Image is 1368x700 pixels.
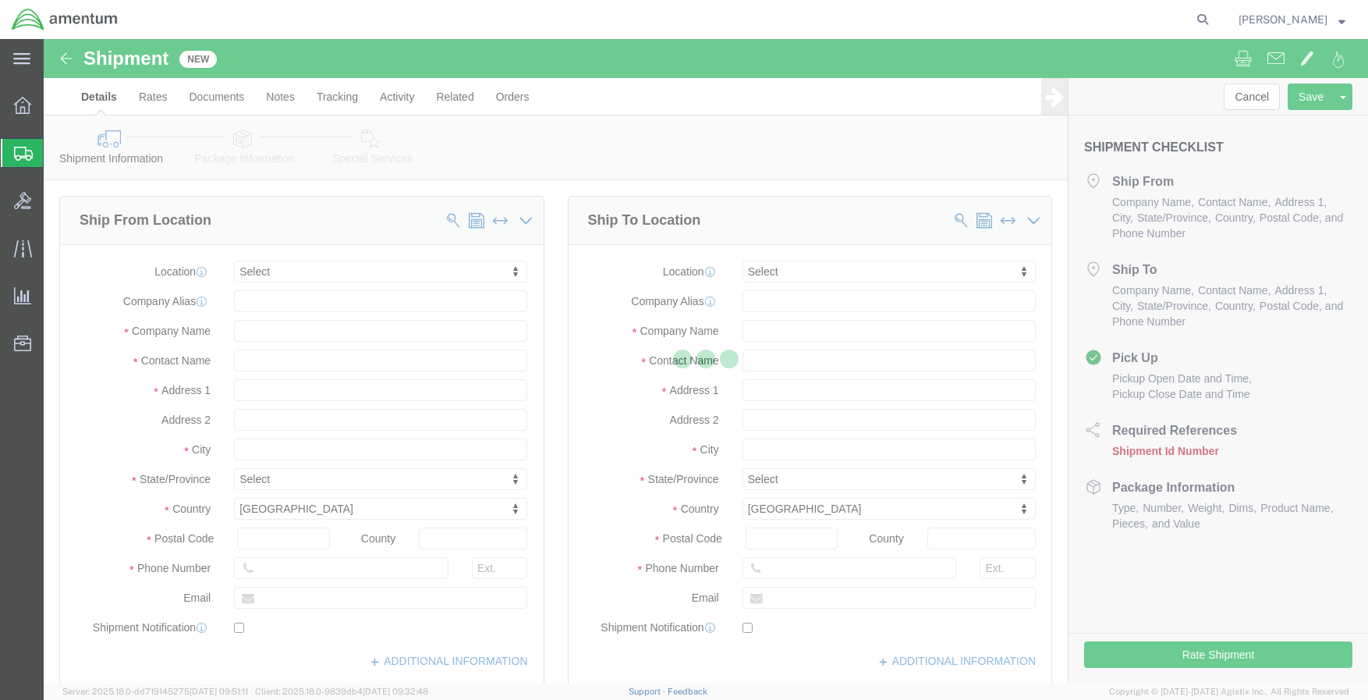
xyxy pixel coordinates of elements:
[668,687,707,696] a: Feedback
[255,687,428,696] span: Client: 2025.18.0-9839db4
[190,687,248,696] span: [DATE] 09:51:11
[62,687,248,696] span: Server: 2025.18.0-dd719145275
[1239,11,1327,28] span: Michael Aranda
[1109,685,1349,698] span: Copyright © [DATE]-[DATE] Agistix Inc., All Rights Reserved
[11,8,119,31] img: logo
[629,687,668,696] a: Support
[363,687,428,696] span: [DATE] 09:32:48
[1238,10,1346,29] button: [PERSON_NAME]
